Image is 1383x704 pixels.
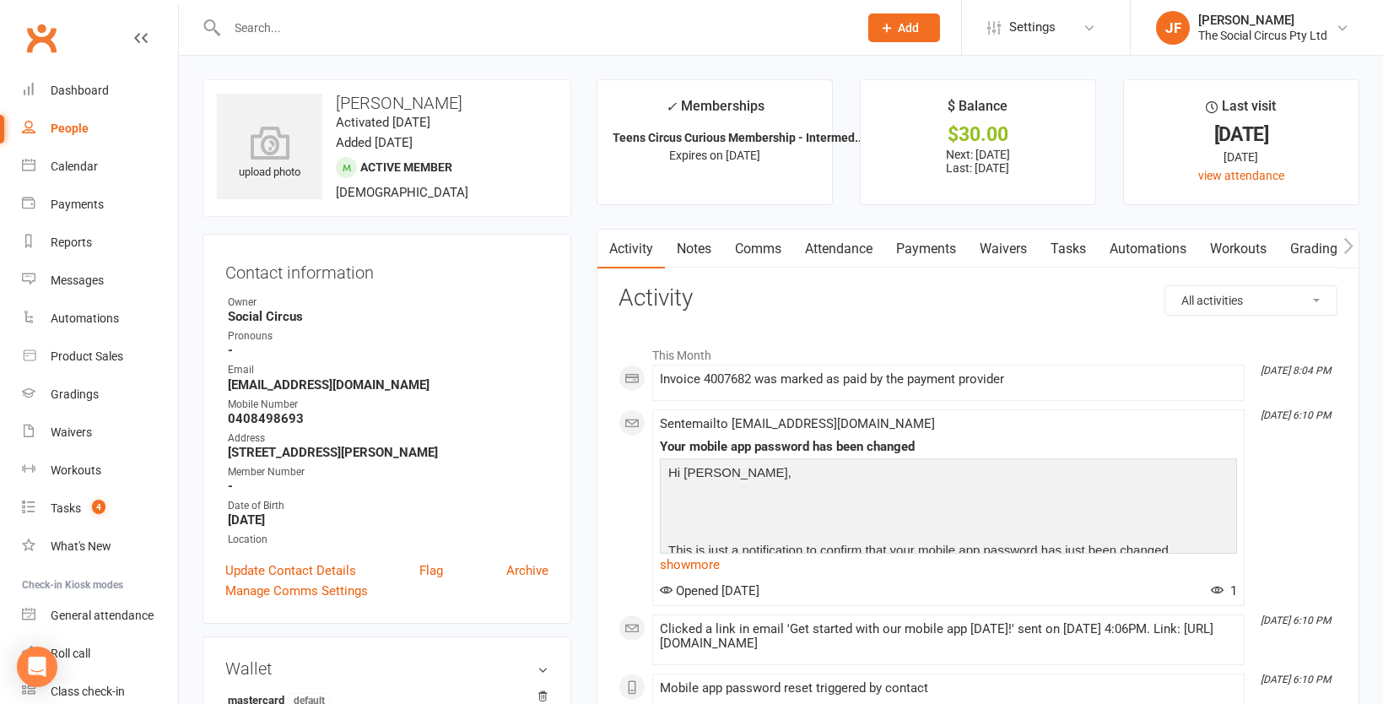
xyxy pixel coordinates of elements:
strong: [STREET_ADDRESS][PERSON_NAME] [228,445,548,460]
div: Open Intercom Messenger [17,647,57,687]
a: Automations [1098,230,1198,268]
a: Roll call [22,635,178,673]
div: Reports [51,236,92,249]
div: Last visit [1206,95,1276,126]
a: Product Sales [22,338,178,376]
a: Reports [22,224,178,262]
div: Member Number [228,464,548,480]
a: Waivers [968,230,1039,268]
a: Gradings [22,376,178,414]
i: [DATE] 8:04 PM [1261,365,1331,376]
div: Date of Birth [228,498,548,514]
div: $30.00 [876,126,1080,144]
strong: [EMAIL_ADDRESS][DOMAIN_NAME] [228,377,548,393]
a: Payments [884,230,968,268]
a: Workouts [22,452,178,490]
a: Tasks 4 [22,490,178,528]
button: Add [868,14,940,42]
a: Comms [723,230,793,268]
div: Payments [51,198,104,211]
a: Waivers [22,414,178,452]
span: 1 [1211,583,1237,598]
h3: Activity [619,285,1337,311]
div: Tasks [51,501,81,515]
h3: [PERSON_NAME] [217,94,557,112]
div: JF [1156,11,1190,45]
span: [DEMOGRAPHIC_DATA] [336,185,468,200]
time: Added [DATE] [336,135,413,150]
a: Clubworx [20,17,62,59]
a: Dashboard [22,72,178,110]
div: Pronouns [228,328,548,344]
h3: Contact information [225,257,548,282]
a: Activity [597,230,665,268]
span: Settings [1009,8,1056,46]
div: Memberships [666,95,764,127]
time: Activated [DATE] [336,115,430,130]
a: Automations [22,300,178,338]
div: Product Sales [51,349,123,363]
i: [DATE] 6:10 PM [1261,674,1331,685]
div: Mobile app password reset triggered by contact [660,681,1237,696]
a: Payments [22,186,178,224]
span: Sent email to [EMAIL_ADDRESS][DOMAIN_NAME] [660,416,935,431]
span: Opened [DATE] [660,583,759,598]
div: $ Balance [948,95,1008,126]
div: People [51,122,89,135]
li: This Month [619,338,1337,365]
a: Workouts [1198,230,1278,268]
div: Address [228,431,548,447]
div: Waivers [51,425,92,439]
i: [DATE] 6:10 PM [1261,409,1331,421]
div: upload photo [217,126,322,181]
a: Attendance [793,230,884,268]
a: People [22,110,178,148]
div: [DATE] [1139,148,1343,166]
div: General attendance [51,609,154,622]
div: Dashboard [51,84,109,97]
a: Archive [506,560,548,581]
input: Search... [222,16,846,40]
div: Class check-in [51,685,125,698]
a: What's New [22,528,178,566]
p: Next: [DATE] Last: [DATE] [876,148,1080,175]
div: Gradings [51,387,99,401]
strong: 0408498693 [228,411,548,426]
strong: Social Circus [228,309,548,324]
strong: - [228,343,548,358]
a: Manage Comms Settings [225,581,368,601]
div: Automations [51,311,119,325]
div: Calendar [51,160,98,173]
span: Active member [360,160,452,174]
p: Hi [PERSON_NAME], [664,463,1233,487]
span: 4 [92,500,105,514]
div: Messages [51,273,104,287]
a: Update Contact Details [225,560,356,581]
i: [DATE] 6:10 PM [1261,615,1331,626]
h3: Wallet [225,659,548,678]
div: What's New [51,539,111,553]
div: The Social Circus Pty Ltd [1198,28,1327,43]
a: Calendar [22,148,178,186]
a: Notes [665,230,723,268]
div: Your mobile app password has been changed [660,440,1237,454]
i: ✓ [666,99,677,115]
div: [PERSON_NAME] [1198,13,1327,28]
strong: Teens Circus Curious Membership - Intermed... [613,131,865,144]
strong: - [228,479,548,494]
div: Workouts [51,463,101,477]
div: Owner [228,295,548,311]
div: Invoice 4007682 was marked as paid by the payment provider [660,372,1237,387]
div: Roll call [51,647,90,660]
div: Location [228,532,548,548]
div: [DATE] [1139,126,1343,144]
span: Expires on [DATE] [669,149,760,162]
a: General attendance kiosk mode [22,597,178,635]
span: Add [898,21,919,35]
strong: [DATE] [228,512,548,528]
p: This is just a notification to confirm that your mobile app password has just been changed. [664,540,1233,565]
a: Messages [22,262,178,300]
div: Clicked a link in email 'Get started with our mobile app [DATE]!' sent on [DATE] 4:06PM. Link: [U... [660,622,1237,651]
div: Email [228,362,548,378]
a: Flag [419,560,443,581]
